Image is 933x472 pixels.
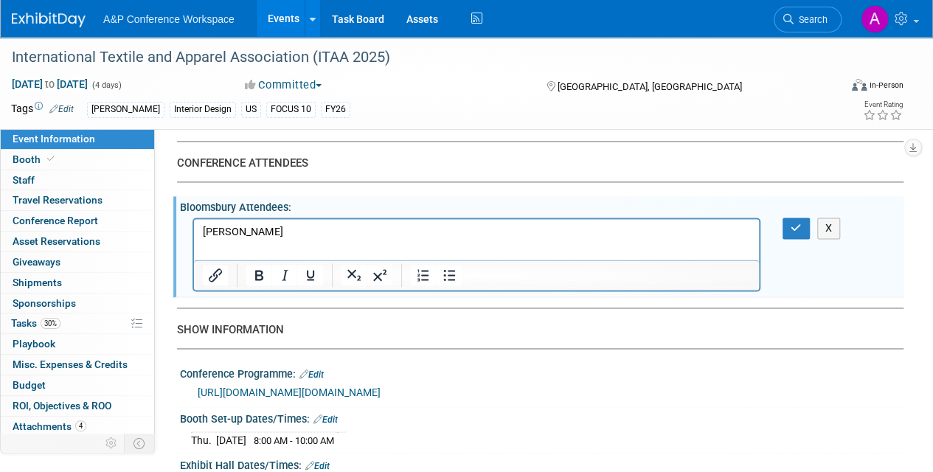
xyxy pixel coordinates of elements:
a: Edit [49,104,74,114]
span: [GEOGRAPHIC_DATA], [GEOGRAPHIC_DATA] [557,81,741,92]
a: Tasks30% [1,313,154,333]
div: Event Rating [863,101,903,108]
div: Booth Set-up Dates/Times: [180,407,903,426]
button: Committed [240,77,327,93]
button: Numbered list [411,265,436,285]
a: Edit [305,460,330,471]
div: In-Person [869,80,903,91]
a: Search [774,7,842,32]
a: Booth [1,150,154,170]
td: Personalize Event Tab Strip [99,434,125,453]
div: Interior Design [170,102,236,117]
img: Format-Inperson.png [852,79,867,91]
i: Booth reservation complete [47,155,55,163]
a: Shipments [1,273,154,293]
button: Subscript [341,265,367,285]
span: Conference Report [13,215,98,226]
a: Attachments4 [1,417,154,437]
span: 30% [41,318,60,329]
span: Giveaways [13,256,60,268]
a: Sponsorships [1,294,154,313]
button: Bullet list [437,265,462,285]
span: Asset Reservations [13,235,100,247]
span: Search [794,14,828,25]
div: FY26 [321,102,350,117]
span: Sponsorships [13,297,76,309]
a: [URL][DOMAIN_NAME][DOMAIN_NAME] [198,386,381,398]
a: Staff [1,170,154,190]
span: ROI, Objectives & ROO [13,400,111,412]
span: (4 days) [91,80,122,90]
td: Tags [11,101,74,118]
div: Event Format [773,77,903,99]
a: Edit [313,414,338,424]
a: Conference Report [1,211,154,231]
span: A&P Conference Workspace [103,13,235,25]
a: Travel Reservations [1,190,154,210]
a: Budget [1,375,154,395]
img: ExhibitDay [12,13,86,27]
td: Toggle Event Tabs [125,434,155,453]
button: Bold [246,265,271,285]
div: Conference Programme: [180,363,903,382]
a: Giveaways [1,252,154,272]
td: Thu. [191,432,216,448]
img: Amanda Oney [861,5,889,33]
span: 8:00 AM - 10:00 AM [254,434,334,445]
span: Travel Reservations [13,194,103,206]
button: Superscript [367,265,392,285]
span: Event Information [13,133,95,145]
span: Shipments [13,277,62,288]
div: CONFERENCE ATTENDEES [177,156,892,171]
span: Misc. Expenses & Credits [13,358,128,370]
span: 4 [75,420,86,431]
button: Insert/edit link [203,265,228,285]
button: Underline [298,265,323,285]
span: [DATE] [DATE] [11,77,89,91]
div: International Textile and Apparel Association (ITAA 2025) [7,44,828,71]
div: FOCUS 10 [266,102,316,117]
span: Tasks [11,317,60,329]
div: US [241,102,261,117]
a: ROI, Objectives & ROO [1,396,154,416]
a: Playbook [1,334,154,354]
a: Asset Reservations [1,232,154,251]
div: Bloomsbury Attendees: [180,196,903,215]
span: Attachments [13,420,86,432]
span: to [43,78,57,90]
iframe: Rich Text Area [194,219,759,260]
td: [DATE] [216,432,246,448]
span: Staff [13,174,35,186]
span: Booth [13,153,58,165]
button: Italic [272,265,297,285]
span: Budget [13,379,46,391]
a: Event Information [1,129,154,149]
button: X [817,218,841,239]
span: Playbook [13,338,55,350]
a: Edit [299,369,324,380]
div: SHOW INFORMATION [177,322,892,338]
a: Misc. Expenses & Credits [1,355,154,375]
div: [PERSON_NAME] [87,102,164,117]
